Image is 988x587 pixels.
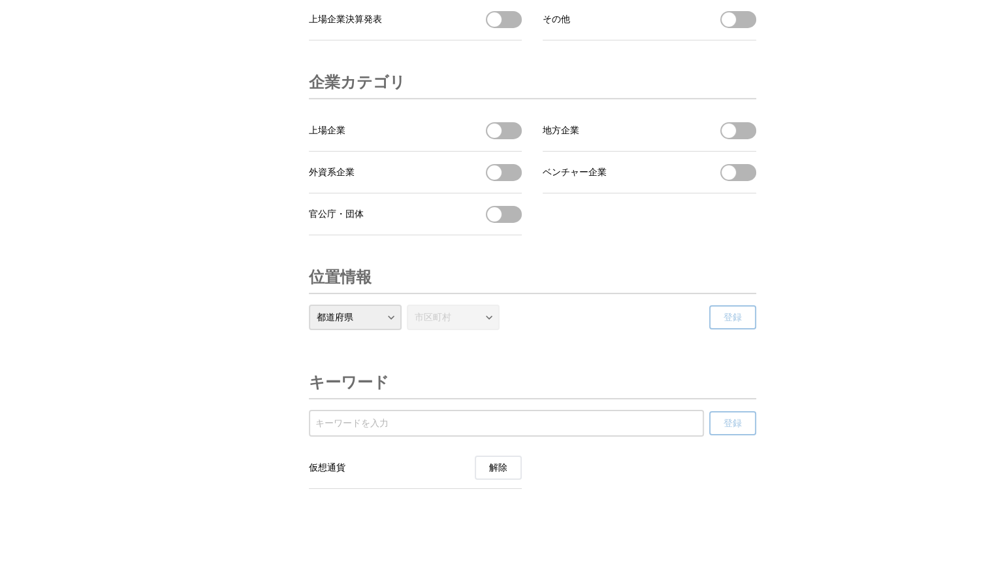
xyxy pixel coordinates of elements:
[543,167,607,178] span: ベンチャー企業
[315,416,697,431] input: 受信するキーワードを登録する
[309,14,382,25] span: 上場企業決算発表
[309,167,355,178] span: 外資系企業
[309,261,372,293] h3: 位置情報
[309,305,402,330] select: 都道府県
[724,418,742,429] span: 登録
[309,367,389,398] h3: キーワード
[309,209,364,220] span: 官公庁・団体
[309,67,406,98] h3: 企業カテゴリ
[543,14,570,25] span: その他
[709,411,756,435] button: 登録
[309,462,345,474] span: 仮想通貨
[489,462,507,474] span: 解除
[724,312,742,324] span: 登録
[709,305,756,329] button: 登録
[407,305,500,330] select: 市区町村
[543,125,579,137] span: 地方企業
[475,456,522,480] button: 仮想通貨の受信を解除
[309,125,345,137] span: 上場企業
